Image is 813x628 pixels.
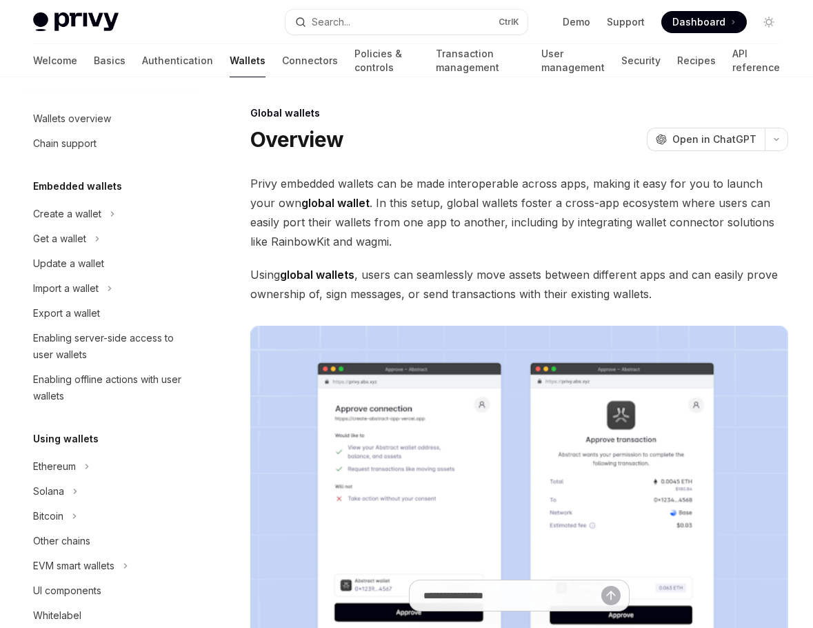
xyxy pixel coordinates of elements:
[22,251,199,276] a: Update a wallet
[22,226,199,251] button: Toggle Get a wallet section
[33,371,190,404] div: Enabling offline actions with user wallets
[621,44,661,77] a: Security
[647,128,765,151] button: Open in ChatGPT
[250,265,788,304] span: Using , users can seamlessly move assets between different apps and can easily prove ownership of...
[33,206,101,222] div: Create a wallet
[423,580,601,611] input: Ask a question...
[672,15,725,29] span: Dashboard
[436,44,525,77] a: Transaction management
[301,196,370,210] strong: global wallet
[33,178,122,195] h5: Embedded wallets
[22,529,199,553] a: Other chains
[312,14,350,30] div: Search...
[33,558,114,574] div: EVM smart wallets
[541,44,605,77] a: User management
[22,603,199,628] a: Whitelabel
[22,479,199,504] button: Toggle Solana section
[33,508,63,524] div: Bitcoin
[33,607,81,624] div: Whitelabel
[33,458,76,475] div: Ethereum
[22,202,199,226] button: Toggle Create a wallet section
[250,106,788,120] div: Global wallets
[33,330,190,363] div: Enabling server-side access to user wallets
[563,15,590,29] a: Demo
[499,17,519,28] span: Ctrl K
[280,268,354,282] strong: global wallets
[250,127,343,152] h1: Overview
[22,326,199,367] a: Enabling server-side access to user wallets
[33,135,97,152] div: Chain support
[607,15,645,29] a: Support
[250,174,788,251] span: Privy embedded wallets can be made interoperable across apps, making it easy for you to launch yo...
[22,106,199,131] a: Wallets overview
[33,483,64,500] div: Solana
[285,10,527,35] button: Open search
[33,305,100,322] div: Export a wallet
[22,578,199,603] a: UI components
[22,454,199,479] button: Toggle Ethereum section
[33,110,111,127] div: Wallets overview
[33,255,104,272] div: Update a wallet
[142,44,213,77] a: Authentication
[601,586,621,605] button: Send message
[677,44,716,77] a: Recipes
[672,133,756,146] span: Open in ChatGPT
[22,276,199,301] button: Toggle Import a wallet section
[33,44,77,77] a: Welcome
[732,44,780,77] a: API reference
[33,582,101,599] div: UI components
[230,44,265,77] a: Wallets
[282,44,338,77] a: Connectors
[33,280,99,297] div: Import a wallet
[33,533,90,549] div: Other chains
[22,131,199,156] a: Chain support
[22,367,199,409] a: Enabling offline actions with user wallets
[354,44,419,77] a: Policies & controls
[33,12,119,32] img: light logo
[22,553,199,578] button: Toggle EVM smart wallets section
[33,230,86,247] div: Get a wallet
[94,44,126,77] a: Basics
[661,11,747,33] a: Dashboard
[33,431,99,447] h5: Using wallets
[758,11,780,33] button: Toggle dark mode
[22,301,199,326] a: Export a wallet
[22,504,199,529] button: Toggle Bitcoin section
